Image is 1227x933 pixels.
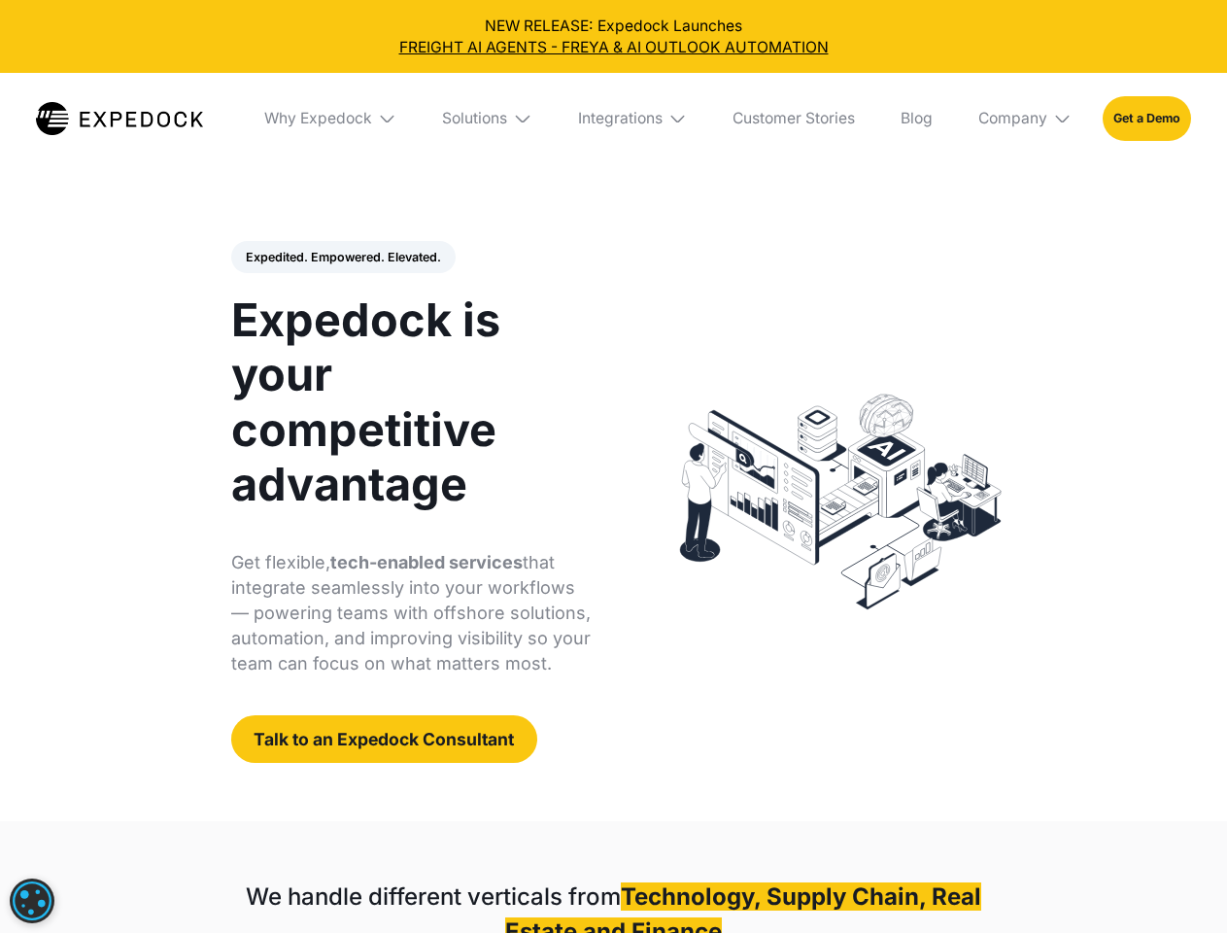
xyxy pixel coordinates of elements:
p: Get flexible, that integrate seamlessly into your workflows — powering teams with offshore soluti... [231,550,592,676]
div: Why Expedock [249,73,412,164]
a: Customer Stories [717,73,869,164]
div: Company [963,73,1087,164]
div: Integrations [562,73,702,164]
div: Company [978,109,1047,128]
a: Blog [885,73,947,164]
div: Solutions [427,73,548,164]
div: Solutions [442,109,507,128]
a: Talk to an Expedock Consultant [231,715,537,763]
div: Why Expedock [264,109,372,128]
div: Integrations [578,109,663,128]
a: Get a Demo [1103,96,1191,140]
div: NEW RELEASE: Expedock Launches [16,16,1212,58]
a: FREIGHT AI AGENTS - FREYA & AI OUTLOOK AUTOMATION [16,37,1212,58]
h1: Expedock is your competitive advantage [231,293,592,511]
strong: tech-enabled services [330,552,523,572]
strong: We handle different verticals from [246,882,621,911]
